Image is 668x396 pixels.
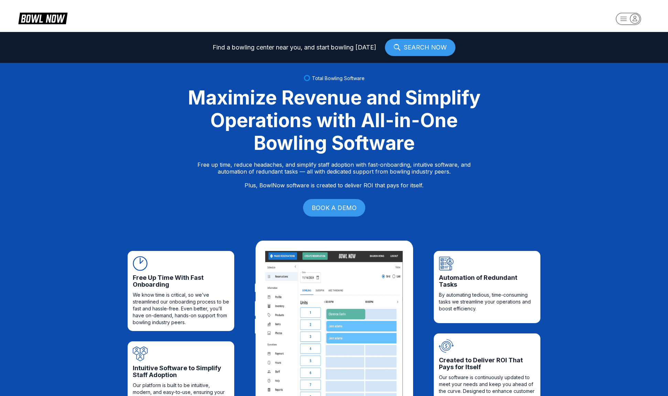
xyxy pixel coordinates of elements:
div: Maximize Revenue and Simplify Operations with All-in-One Bowling Software [179,86,489,154]
a: BOOK A DEMO [303,199,365,217]
p: Free up time, reduce headaches, and simplify staff adoption with fast-onboarding, intuitive softw... [197,161,471,189]
span: Created to Deliver ROI That Pays for Itself [439,357,535,371]
span: Free Up Time With Fast Onboarding [133,274,229,288]
span: Automation of Redundant Tasks [439,274,535,288]
span: Intuitive Software to Simplify Staff Adoption [133,365,229,378]
a: SEARCH NOW [385,39,455,56]
span: Total Bowling Software [312,75,365,81]
span: We know time is critical, so we’ve streamlined our onboarding process to be fast and hassle-free.... [133,291,229,326]
span: By automating tedious, time-consuming tasks we streamline your operations and boost efficiency. [439,291,535,312]
span: Find a bowling center near you, and start bowling [DATE] [213,44,376,51]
